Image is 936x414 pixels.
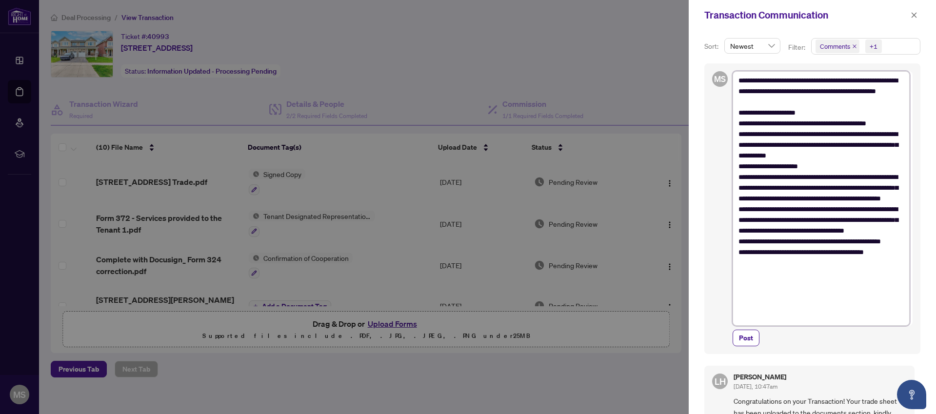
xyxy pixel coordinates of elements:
[734,383,777,390] span: [DATE], 10:47am
[734,374,786,380] h5: [PERSON_NAME]
[788,42,807,53] p: Filter:
[704,8,908,22] div: Transaction Communication
[733,330,759,346] button: Post
[820,41,850,51] span: Comments
[704,41,720,52] p: Sort:
[715,375,726,388] span: LH
[730,39,775,53] span: Newest
[714,73,726,85] span: MS
[816,39,859,53] span: Comments
[911,12,917,19] span: close
[870,41,877,51] div: +1
[897,380,926,409] button: Open asap
[739,330,753,346] span: Post
[852,44,857,49] span: close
